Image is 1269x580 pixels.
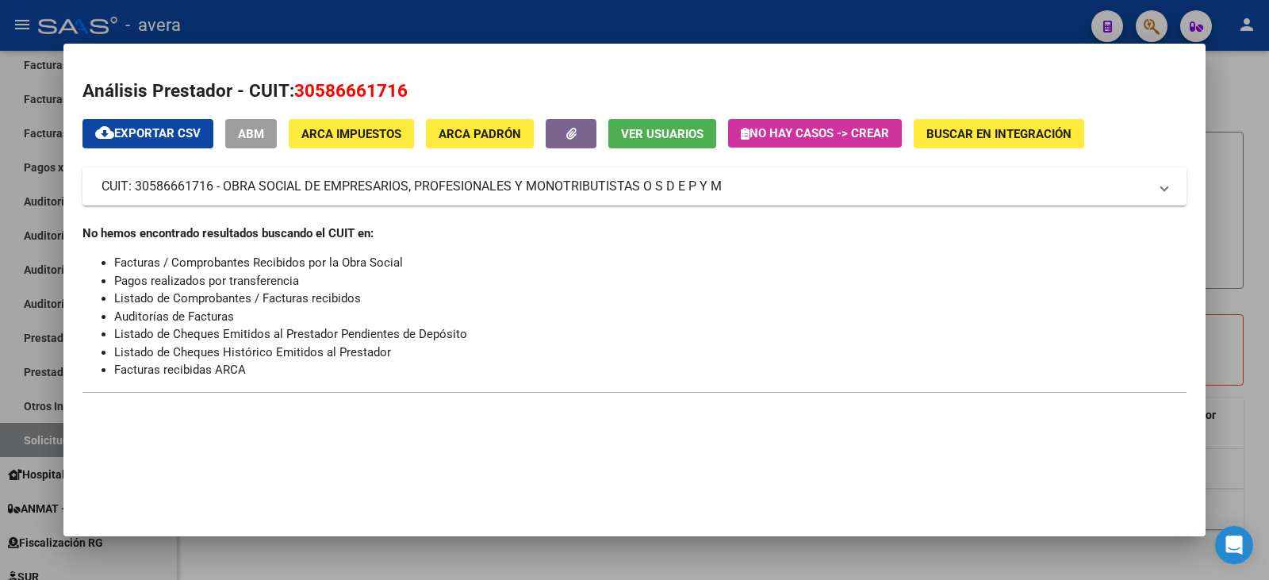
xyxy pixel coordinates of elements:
[102,177,1148,196] mat-panel-title: CUIT: 30586661716 - OBRA SOCIAL DE EMPRESARIOS, PROFESIONALES Y MONOTRIBUTISTAS O S D E P Y M
[728,119,902,148] button: No hay casos -> Crear
[114,272,1187,290] li: Pagos realizados por transferencia
[238,127,264,141] span: ABM
[82,167,1187,205] mat-expansion-panel-header: CUIT: 30586661716 - OBRA SOCIAL DE EMPRESARIOS, PROFESIONALES Y MONOTRIBUTISTAS O S D E P Y M
[114,361,1187,379] li: Facturas recibidas ARCA
[114,290,1187,308] li: Listado de Comprobantes / Facturas recibidos
[426,119,534,148] button: ARCA Padrón
[294,80,408,101] span: 30586661716
[301,127,401,141] span: ARCA Impuestos
[608,119,716,148] button: Ver Usuarios
[926,127,1072,141] span: Buscar en Integración
[82,119,213,148] button: Exportar CSV
[289,119,414,148] button: ARCA Impuestos
[95,123,114,142] mat-icon: cloud_download
[82,226,374,240] strong: No hemos encontrado resultados buscando el CUIT en:
[95,126,201,140] span: Exportar CSV
[114,308,1187,326] li: Auditorías de Facturas
[225,119,277,148] button: ABM
[914,119,1084,148] button: Buscar en Integración
[1215,526,1253,564] div: Open Intercom Messenger
[82,78,1187,105] h2: Análisis Prestador - CUIT:
[114,325,1187,344] li: Listado de Cheques Emitidos al Prestador Pendientes de Depósito
[741,126,889,140] span: No hay casos -> Crear
[439,127,521,141] span: ARCA Padrón
[114,254,1187,272] li: Facturas / Comprobantes Recibidos por la Obra Social
[114,344,1187,362] li: Listado de Cheques Histórico Emitidos al Prestador
[621,127,704,141] span: Ver Usuarios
